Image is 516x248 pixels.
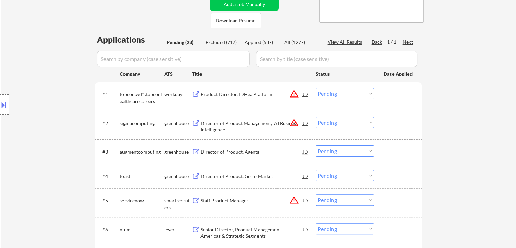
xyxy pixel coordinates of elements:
button: Download Resume [211,13,261,28]
div: nium [120,226,164,233]
div: JD [302,194,309,207]
div: Company [120,71,164,77]
div: topcon.wd1.topconhealthcarecareers [120,91,164,104]
input: Search by title (case sensitive) [256,51,417,67]
div: JD [302,88,309,100]
div: Senior Director, Product Management - Americas & Strategic Segments [200,226,303,240]
div: augmentcomputing [120,148,164,155]
button: warning_amber [289,118,299,127]
div: Director of Product, Agents [200,148,303,155]
div: #5 [102,197,114,204]
div: Back [372,39,383,46]
div: JD [302,145,309,158]
div: Next [403,39,414,46]
div: lever [164,226,192,233]
div: Applied (537) [245,39,279,46]
button: warning_amber [289,195,299,205]
div: JD [302,223,309,235]
div: Title [192,71,309,77]
div: ATS [164,71,192,77]
div: Product Director, IDHea Platform [200,91,303,98]
div: #4 [102,173,114,180]
div: JD [302,170,309,182]
button: warning_amber [289,89,299,99]
div: All (1277) [284,39,318,46]
div: servicenow [120,197,164,204]
div: workday [164,91,192,98]
div: smartrecruiters [164,197,192,211]
div: greenhouse [164,120,192,127]
div: 1 / 1 [387,39,403,46]
input: Search by company (case sensitive) [97,51,250,67]
div: sigmacomputing [120,120,164,127]
div: JD [302,117,309,129]
div: Director of Product Management, AI Business Intelligence [200,120,303,133]
div: View All Results [328,39,364,46]
div: Pending (23) [167,39,200,46]
div: toast [120,173,164,180]
div: Status [316,68,374,80]
div: greenhouse [164,173,192,180]
div: greenhouse [164,148,192,155]
div: #6 [102,226,114,233]
div: Staff Product Manager [200,197,303,204]
div: Director of Product, Go To Market [200,173,303,180]
div: Excluded (717) [206,39,240,46]
div: Applications [97,36,164,44]
div: Date Applied [384,71,414,77]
